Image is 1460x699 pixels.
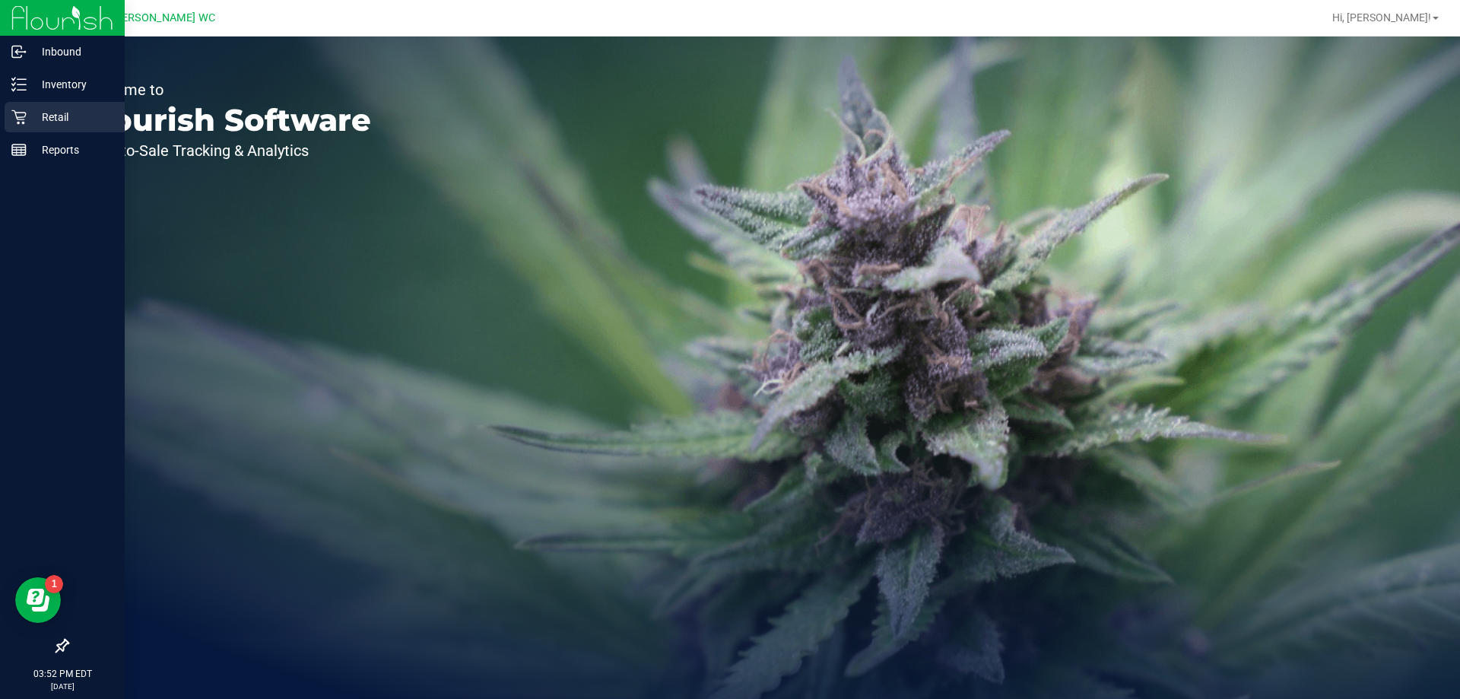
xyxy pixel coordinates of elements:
[27,43,118,61] p: Inbound
[82,82,371,97] p: Welcome to
[11,110,27,125] inline-svg: Retail
[82,143,371,158] p: Seed-to-Sale Tracking & Analytics
[27,108,118,126] p: Retail
[95,11,215,24] span: St. [PERSON_NAME] WC
[1332,11,1431,24] span: Hi, [PERSON_NAME]!
[11,142,27,157] inline-svg: Reports
[82,105,371,135] p: Flourish Software
[27,141,118,159] p: Reports
[7,681,118,692] p: [DATE]
[11,77,27,92] inline-svg: Inventory
[45,575,63,593] iframe: Resource center unread badge
[7,667,118,681] p: 03:52 PM EDT
[15,577,61,623] iframe: Resource center
[27,75,118,94] p: Inventory
[11,44,27,59] inline-svg: Inbound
